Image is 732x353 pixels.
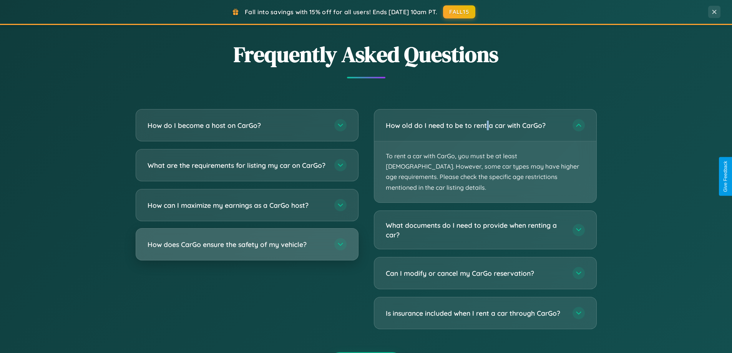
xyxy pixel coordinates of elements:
span: Fall into savings with 15% off for all users! Ends [DATE] 10am PT. [245,8,437,16]
h3: How does CarGo ensure the safety of my vehicle? [148,240,327,249]
h2: Frequently Asked Questions [136,40,597,69]
h3: What are the requirements for listing my car on CarGo? [148,161,327,170]
button: FALL15 [443,5,475,18]
p: To rent a car with CarGo, you must be at least [DEMOGRAPHIC_DATA]. However, some car types may ha... [374,141,596,202]
h3: How can I maximize my earnings as a CarGo host? [148,201,327,210]
h3: How do I become a host on CarGo? [148,121,327,130]
div: Give Feedback [723,161,728,192]
h3: How old do I need to be to rent a car with CarGo? [386,121,565,130]
h3: Is insurance included when I rent a car through CarGo? [386,308,565,318]
h3: What documents do I need to provide when renting a car? [386,220,565,239]
h3: Can I modify or cancel my CarGo reservation? [386,268,565,278]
